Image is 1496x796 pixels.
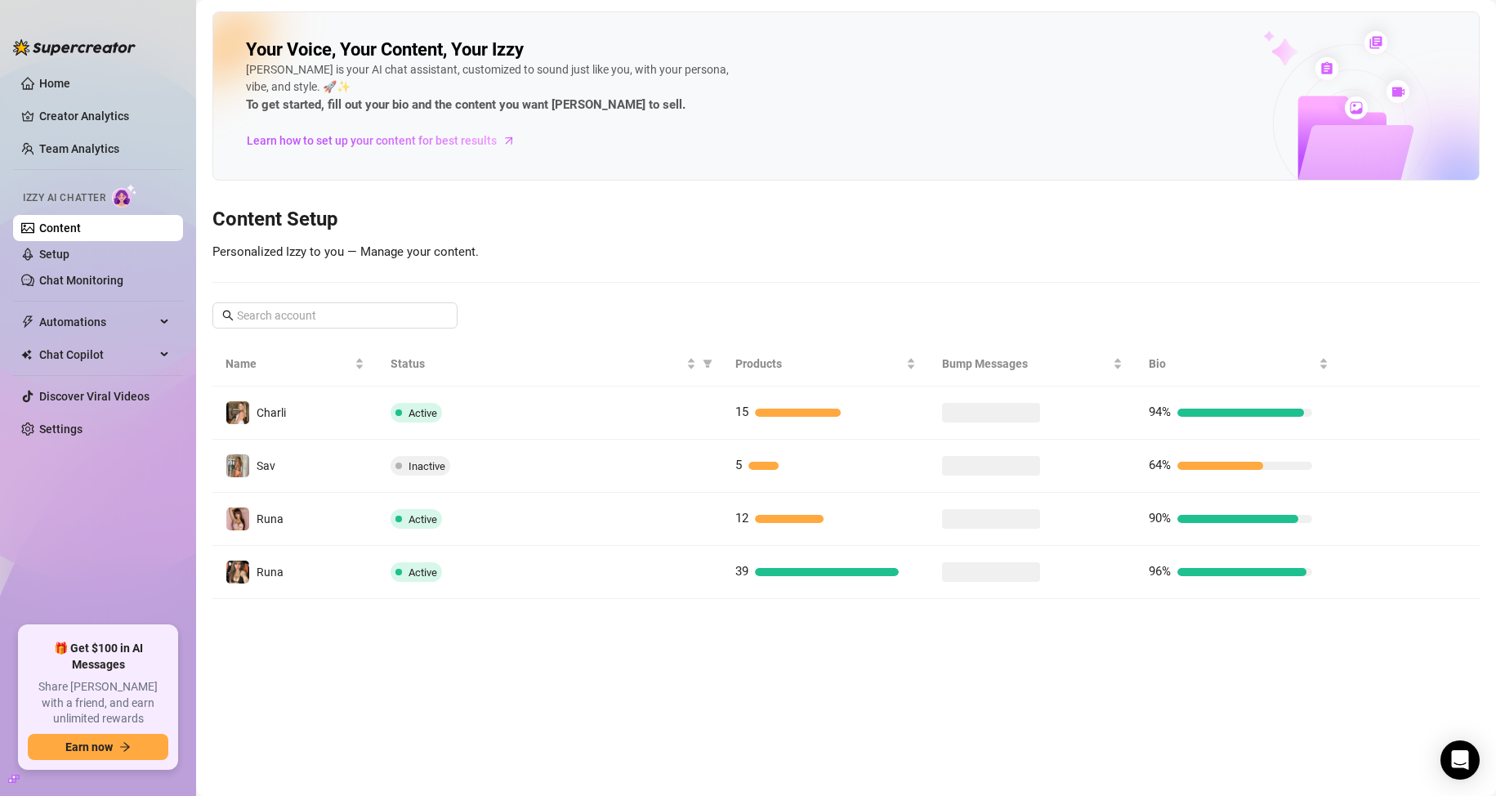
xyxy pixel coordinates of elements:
[39,423,83,436] a: Settings
[377,342,721,387] th: Status
[21,349,32,360] img: Chat Copilot
[39,390,150,403] a: Discover Viral Videos
[257,459,275,472] span: Sav
[226,401,249,424] img: Charli
[257,406,286,419] span: Charli
[21,315,34,329] span: thunderbolt
[65,740,113,754] span: Earn now
[1149,511,1171,525] span: 90%
[1149,355,1316,373] span: Bio
[929,342,1136,387] th: Bump Messages
[212,244,479,259] span: Personalized Izzy to you — Manage your content.
[409,407,437,419] span: Active
[212,342,377,387] th: Name
[28,679,168,727] span: Share [PERSON_NAME] with a friend, and earn unlimited rewards
[246,61,736,115] div: [PERSON_NAME] is your AI chat assistant, customized to sound just like you, with your persona, vi...
[119,741,131,753] span: arrow-right
[1136,342,1342,387] th: Bio
[735,405,748,419] span: 15
[409,566,437,579] span: Active
[1149,564,1171,579] span: 96%
[39,248,69,261] a: Setup
[1149,458,1171,472] span: 64%
[501,132,517,149] span: arrow-right
[39,221,81,235] a: Content
[226,561,249,584] img: Runa
[246,97,685,112] strong: To get started, fill out your bio and the content you want [PERSON_NAME] to sell.
[1149,405,1171,419] span: 94%
[409,460,445,472] span: Inactive
[257,512,284,525] span: Runa
[247,132,497,150] span: Learn how to set up your content for best results
[1440,740,1480,780] div: Open Intercom Messenger
[39,77,70,90] a: Home
[246,38,524,61] h2: Your Voice, Your Content, Your Izzy
[226,508,249,530] img: Runa
[257,566,284,579] span: Runa
[735,355,903,373] span: Products
[226,355,351,373] span: Name
[13,39,136,56] img: logo-BBDzfeDw.svg
[391,355,682,373] span: Status
[246,127,528,154] a: Learn how to set up your content for best results
[699,351,716,376] span: filter
[222,310,234,321] span: search
[735,564,748,579] span: 39
[942,355,1110,373] span: Bump Messages
[1226,13,1479,180] img: ai-chatter-content-library-cLFOSyPT.png
[39,142,119,155] a: Team Analytics
[409,513,437,525] span: Active
[39,103,170,129] a: Creator Analytics
[28,641,168,673] span: 🎁 Get $100 in AI Messages
[8,773,20,785] span: build
[112,184,137,208] img: AI Chatter
[23,190,105,206] span: Izzy AI Chatter
[28,734,168,760] button: Earn nowarrow-right
[39,309,155,335] span: Automations
[703,359,712,369] span: filter
[237,306,435,324] input: Search account
[722,342,929,387] th: Products
[212,207,1480,233] h3: Content Setup
[39,342,155,368] span: Chat Copilot
[39,274,123,287] a: Chat Monitoring
[735,458,742,472] span: 5
[226,454,249,477] img: Sav
[735,511,748,525] span: 12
